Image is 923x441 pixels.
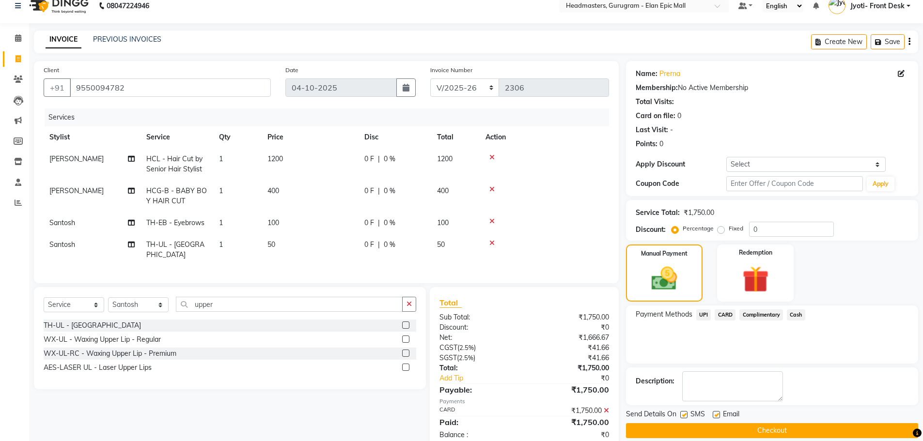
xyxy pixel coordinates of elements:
[44,66,59,75] label: Client
[524,333,616,343] div: ₹1,666.67
[871,34,905,49] button: Save
[437,186,449,195] span: 400
[636,376,674,386] div: Description:
[93,35,161,44] a: PREVIOUS INVOICES
[213,126,262,148] th: Qty
[219,218,223,227] span: 1
[432,384,524,395] div: Payable:
[787,309,805,320] span: Cash
[432,312,524,322] div: Sub Total:
[439,343,457,352] span: CGST
[437,240,445,249] span: 50
[432,322,524,333] div: Discount:
[432,406,524,416] div: CARD
[439,353,457,362] span: SGST
[141,126,213,148] th: Service
[46,31,81,48] a: INVOICE
[219,154,223,163] span: 1
[715,309,735,320] span: CARD
[459,354,473,362] span: 2.5%
[267,240,275,249] span: 50
[524,312,616,322] div: ₹1,750.00
[636,208,680,218] div: Service Total:
[44,320,141,331] div: TH-UL - [GEOGRAPHIC_DATA]
[626,409,676,421] span: Send Details On
[684,208,714,218] div: ₹1,750.00
[146,240,204,259] span: TH-UL - [GEOGRAPHIC_DATA]
[44,78,71,97] button: +91
[44,349,176,359] div: WX-UL-RC - Waxing Upper Lip - Premium
[636,83,908,93] div: No Active Membership
[636,225,666,235] div: Discount:
[524,363,616,373] div: ₹1,750.00
[739,248,772,257] label: Redemption
[384,240,395,250] span: 0 %
[359,126,431,148] th: Disc
[850,1,905,11] span: Jyoti- Front Desk
[364,240,374,250] span: 0 F
[439,298,462,308] span: Total
[437,218,449,227] span: 100
[811,34,867,49] button: Create New
[540,373,616,383] div: ₹0
[636,97,674,107] div: Total Visits:
[146,154,203,173] span: HCL - Hair Cut by Senior Hair Stylist
[432,416,524,428] div: Paid:
[739,309,783,320] span: Complimentary
[267,186,279,195] span: 400
[219,186,223,195] span: 1
[146,218,204,227] span: TH-EB - Eyebrows
[729,224,743,233] label: Fixed
[432,373,539,383] a: Add Tip
[734,263,777,296] img: _gift.svg
[723,409,739,421] span: Email
[636,111,675,121] div: Card on file:
[459,344,474,351] span: 2.5%
[384,154,395,164] span: 0 %
[524,322,616,333] div: ₹0
[696,309,711,320] span: UPI
[726,176,863,191] input: Enter Offer / Coupon Code
[176,297,403,312] input: Search or Scan
[683,224,714,233] label: Percentage
[262,126,359,148] th: Price
[524,416,616,428] div: ₹1,750.00
[636,309,692,319] span: Payment Methods
[636,69,657,79] div: Name:
[44,335,161,345] div: WX-UL - Waxing Upper Lip - Regular
[524,384,616,395] div: ₹1,750.00
[432,353,524,363] div: ( )
[670,125,673,135] div: -
[44,363,152,373] div: AES-LASER UL - Laser Upper Lips
[636,159,727,169] div: Apply Discount
[430,66,472,75] label: Invoice Number
[364,218,374,228] span: 0 F
[677,111,681,121] div: 0
[636,83,678,93] div: Membership:
[44,126,141,148] th: Stylist
[49,218,75,227] span: Santosh
[636,139,657,149] div: Points:
[146,186,207,205] span: HCG-B - BABY BOY HAIR CUT
[659,69,680,79] a: Prerna
[70,78,271,97] input: Search by Name/Mobile/Email/Code
[524,406,616,416] div: ₹1,750.00
[364,186,374,196] span: 0 F
[45,108,616,126] div: Services
[49,186,104,195] span: [PERSON_NAME]
[378,186,380,196] span: |
[378,240,380,250] span: |
[439,397,609,406] div: Payments
[267,154,283,163] span: 1200
[626,423,918,438] button: Checkout
[524,343,616,353] div: ₹41.66
[643,264,685,293] img: _cash.svg
[641,249,688,258] label: Manual Payment
[378,154,380,164] span: |
[432,430,524,440] div: Balance :
[636,125,668,135] div: Last Visit:
[49,154,104,163] span: [PERSON_NAME]
[524,353,616,363] div: ₹41.66
[432,333,524,343] div: Net:
[285,66,298,75] label: Date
